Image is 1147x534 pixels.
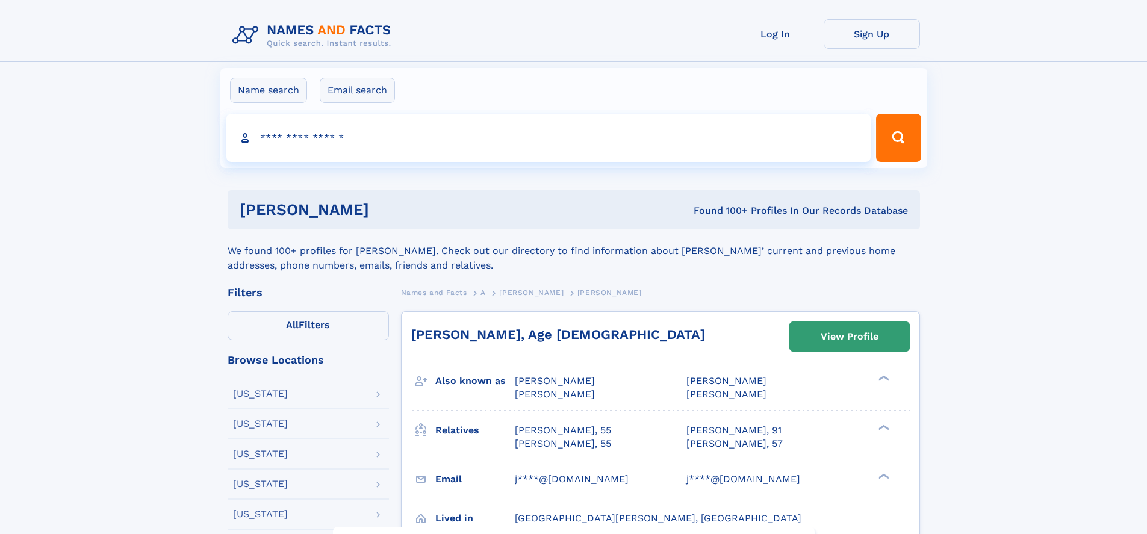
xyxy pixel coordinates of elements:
img: Logo Names and Facts [228,19,401,52]
h3: Relatives [435,420,515,441]
a: Log In [727,19,824,49]
a: View Profile [790,322,909,351]
div: [US_STATE] [233,509,288,519]
div: Found 100+ Profiles In Our Records Database [531,204,908,217]
label: Name search [230,78,307,103]
a: [PERSON_NAME], 55 [515,424,611,437]
a: [PERSON_NAME], 57 [686,437,783,450]
span: [PERSON_NAME] [686,375,766,387]
span: A [480,288,486,297]
label: Filters [228,311,389,340]
a: [PERSON_NAME], 55 [515,437,611,450]
h1: [PERSON_NAME] [240,202,532,217]
span: [GEOGRAPHIC_DATA][PERSON_NAME], [GEOGRAPHIC_DATA] [515,512,801,524]
a: Sign Up [824,19,920,49]
span: [PERSON_NAME] [515,388,595,400]
div: View Profile [821,323,878,350]
a: [PERSON_NAME], Age [DEMOGRAPHIC_DATA] [411,327,705,342]
a: [PERSON_NAME] [499,285,564,300]
div: [US_STATE] [233,389,288,399]
a: Names and Facts [401,285,467,300]
button: Search Button [876,114,921,162]
h3: Email [435,469,515,489]
label: Email search [320,78,395,103]
input: search input [226,114,871,162]
span: [PERSON_NAME] [515,375,595,387]
div: ❯ [875,472,890,480]
div: Filters [228,287,389,298]
div: [US_STATE] [233,479,288,489]
div: [US_STATE] [233,449,288,459]
div: Browse Locations [228,355,389,365]
span: [PERSON_NAME] [686,388,766,400]
div: We found 100+ profiles for [PERSON_NAME]. Check out our directory to find information about [PERS... [228,229,920,273]
h3: Lived in [435,508,515,529]
span: [PERSON_NAME] [577,288,642,297]
a: A [480,285,486,300]
div: [US_STATE] [233,419,288,429]
div: ❯ [875,423,890,431]
div: ❯ [875,374,890,382]
span: [PERSON_NAME] [499,288,564,297]
span: All [286,319,299,331]
h3: Also known as [435,371,515,391]
a: [PERSON_NAME], 91 [686,424,782,437]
